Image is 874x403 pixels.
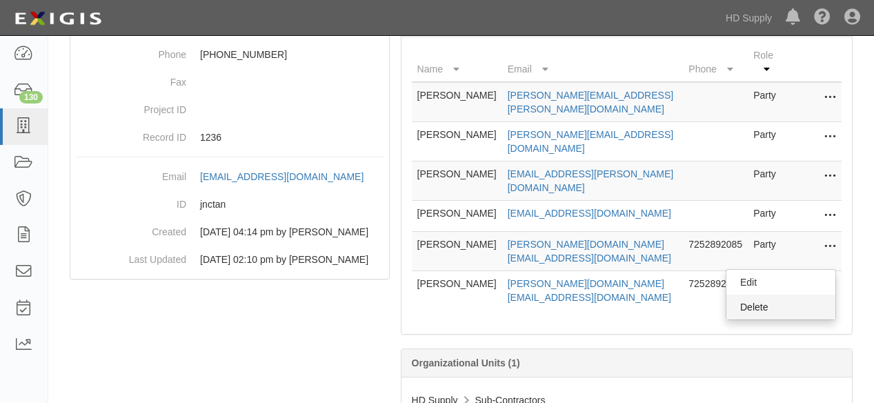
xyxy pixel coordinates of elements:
td: 7252892085 [683,271,748,311]
td: Party [748,161,786,201]
dd: [PHONE_NUMBER] [76,41,384,68]
td: Party [748,232,786,271]
td: [PERSON_NAME] [412,161,502,201]
a: Delete [726,295,835,320]
a: [PERSON_NAME][DOMAIN_NAME][EMAIL_ADDRESS][DOMAIN_NAME] [508,239,671,264]
a: [PERSON_NAME][DOMAIN_NAME][EMAIL_ADDRESS][DOMAIN_NAME] [508,278,671,303]
p: 1236 [200,130,384,144]
dd: 03/04/2025 02:10 pm by Trish J Black [76,246,384,273]
dt: Phone [76,41,186,61]
dt: Created [76,218,186,239]
td: Party [748,201,786,232]
a: Edit [726,270,835,295]
td: [PERSON_NAME] [412,271,502,311]
div: 130 [19,91,43,104]
a: [PERSON_NAME][EMAIL_ADDRESS][DOMAIN_NAME] [508,129,673,154]
th: Phone [683,43,748,82]
a: [EMAIL_ADDRESS][DOMAIN_NAME] [200,171,379,182]
dt: Email [76,163,186,184]
dt: Record ID [76,124,186,144]
a: [PERSON_NAME][EMAIL_ADDRESS][PERSON_NAME][DOMAIN_NAME] [508,90,673,115]
td: 7252892085 [683,232,748,271]
td: [PERSON_NAME] [412,232,502,271]
i: Help Center - Complianz [814,10,831,26]
dt: Last Updated [76,246,186,266]
a: HD Supply [719,4,779,32]
th: Name [412,43,502,82]
a: [EMAIL_ADDRESS][PERSON_NAME][DOMAIN_NAME] [508,168,673,193]
dt: ID [76,190,186,211]
th: Email [502,43,684,82]
img: logo-5460c22ac91f19d4615b14bd174203de0afe785f0fc80cf4dbbc73dc1793850b.png [10,6,106,31]
td: [PERSON_NAME] [412,201,502,232]
td: Party [748,122,786,161]
td: [PERSON_NAME] [412,82,502,122]
dt: Fax [76,68,186,89]
dt: Project ID [76,96,186,117]
dd: 01/21/2025 04:14 pm by Wonda Arbedul [76,218,384,246]
a: [EMAIL_ADDRESS][DOMAIN_NAME] [508,208,671,219]
th: Role [748,43,786,82]
td: [PERSON_NAME] [412,122,502,161]
td: Party [748,82,786,122]
dd: jnctan [76,190,384,218]
div: [EMAIL_ADDRESS][DOMAIN_NAME] [200,170,364,184]
b: Organizational Units (1) [412,357,520,368]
